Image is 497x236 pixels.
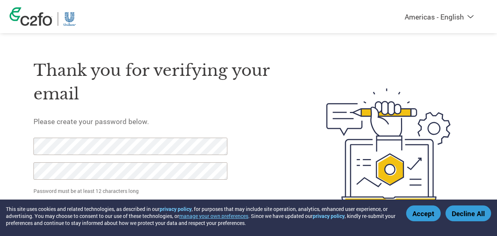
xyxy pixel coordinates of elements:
[33,59,292,106] h1: Thank you for verifying your email
[445,205,491,221] button: Decline All
[10,7,52,26] img: c2fo logo
[160,205,192,212] a: privacy policy
[179,212,248,219] button: manage your own preferences
[64,12,76,26] img: Unilever
[33,187,230,195] p: Password must be at least 12 characters long
[406,205,441,221] button: Accept
[6,205,395,226] div: This site uses cookies and related technologies, as described in our , for purposes that may incl...
[33,117,292,126] h5: Please create your password below.
[313,212,345,219] a: privacy policy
